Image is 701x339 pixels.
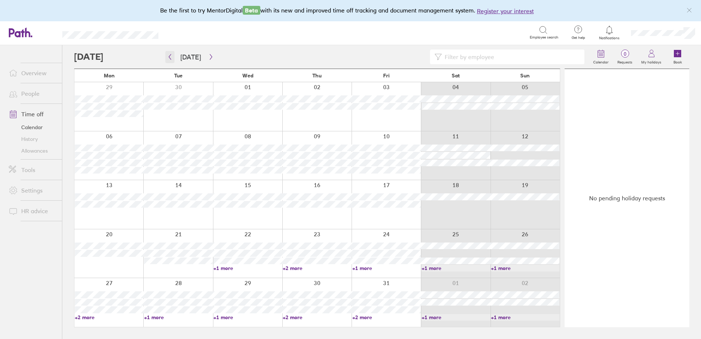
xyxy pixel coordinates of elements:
a: Calendar [3,121,62,133]
a: My holidays [637,45,666,69]
a: +2 more [283,314,351,321]
div: Search [178,29,197,36]
a: Overview [3,66,62,80]
a: Calendar [589,45,613,69]
a: +1 more [491,314,559,321]
a: +2 more [283,265,351,271]
span: Employee search [530,35,558,40]
a: +1 more [144,314,213,321]
a: History [3,133,62,145]
a: Time off [3,107,62,121]
span: Get help [566,36,590,40]
span: Mon [104,73,115,79]
label: Calendar [589,58,613,65]
a: +1 more [352,265,421,271]
span: Sat [452,73,460,79]
span: Notifications [598,36,621,40]
a: +1 more [491,265,559,271]
a: +1 more [213,314,282,321]
button: [DATE] [175,51,207,63]
a: 0Requests [613,45,637,69]
a: HR advice [3,204,62,218]
span: Sun [520,73,530,79]
a: Tools [3,163,62,177]
a: Allowances [3,145,62,157]
a: +2 more [75,314,143,321]
span: 0 [613,51,637,57]
span: Wed [242,73,253,79]
span: Fri [383,73,390,79]
input: Filter by employee [442,50,580,64]
a: +1 more [422,314,490,321]
a: Notifications [598,25,621,40]
label: Book [669,58,686,65]
span: Thu [312,73,322,79]
a: Settings [3,183,62,198]
div: No pending holiday requests [565,69,689,327]
button: Register your interest [477,7,534,15]
a: +2 more [352,314,421,321]
a: +1 more [213,265,282,271]
div: Be the first to try MentorDigital with its new and improved time off tracking and document manage... [160,6,541,15]
label: Requests [613,58,637,65]
span: Tue [174,73,183,79]
label: My holidays [637,58,666,65]
a: Book [666,45,689,69]
span: Beta [243,6,260,15]
a: +1 more [422,265,490,271]
a: People [3,86,62,101]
